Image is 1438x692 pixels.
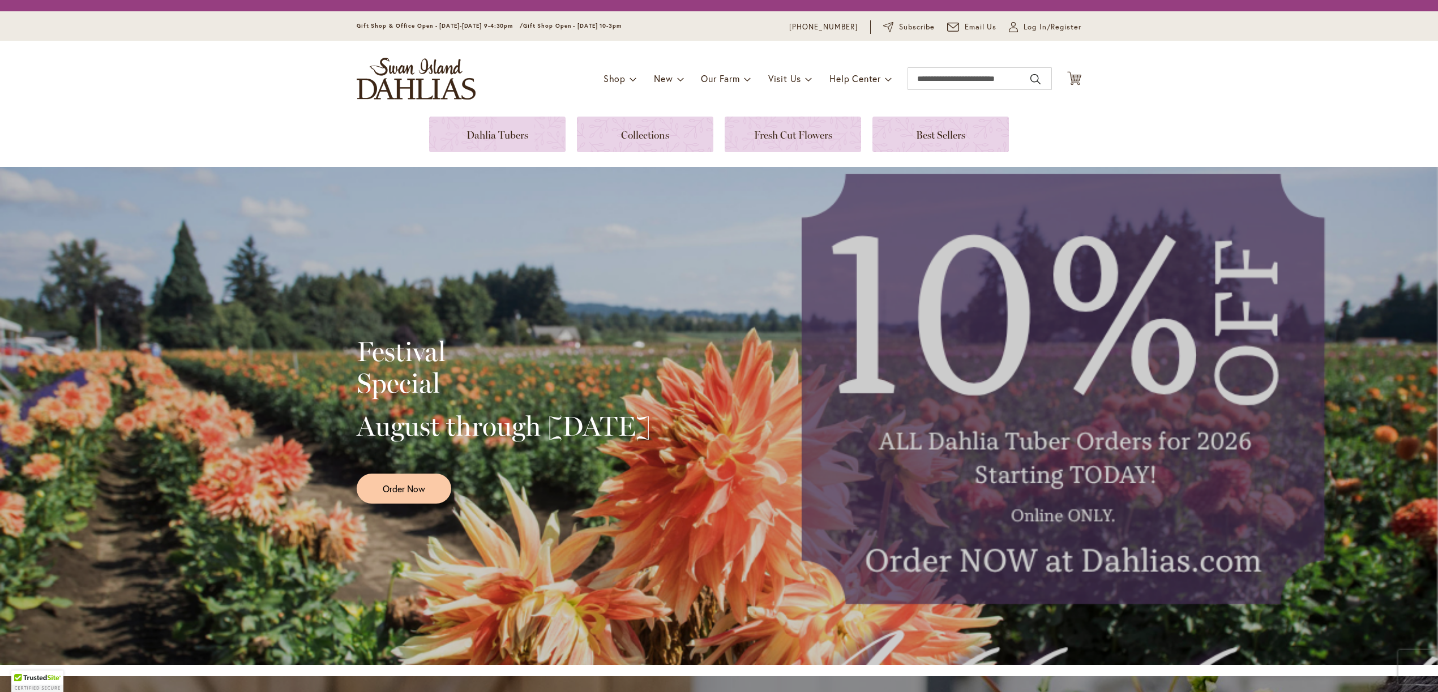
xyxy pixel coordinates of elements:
[383,482,425,495] span: Order Now
[357,410,650,442] h2: August through [DATE]
[789,22,858,33] a: [PHONE_NUMBER]
[357,58,476,100] a: store logo
[1024,22,1081,33] span: Log In/Register
[357,474,451,504] a: Order Now
[768,72,801,84] span: Visit Us
[883,22,935,33] a: Subscribe
[965,22,997,33] span: Email Us
[899,22,935,33] span: Subscribe
[701,72,739,84] span: Our Farm
[11,670,63,692] div: TrustedSite Certified
[1009,22,1081,33] a: Log In/Register
[604,72,626,84] span: Shop
[947,22,997,33] a: Email Us
[829,72,881,84] span: Help Center
[523,22,622,29] span: Gift Shop Open - [DATE] 10-3pm
[654,72,673,84] span: New
[1030,70,1041,88] button: Search
[357,22,523,29] span: Gift Shop & Office Open - [DATE]-[DATE] 9-4:30pm /
[357,336,650,399] h2: Festival Special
